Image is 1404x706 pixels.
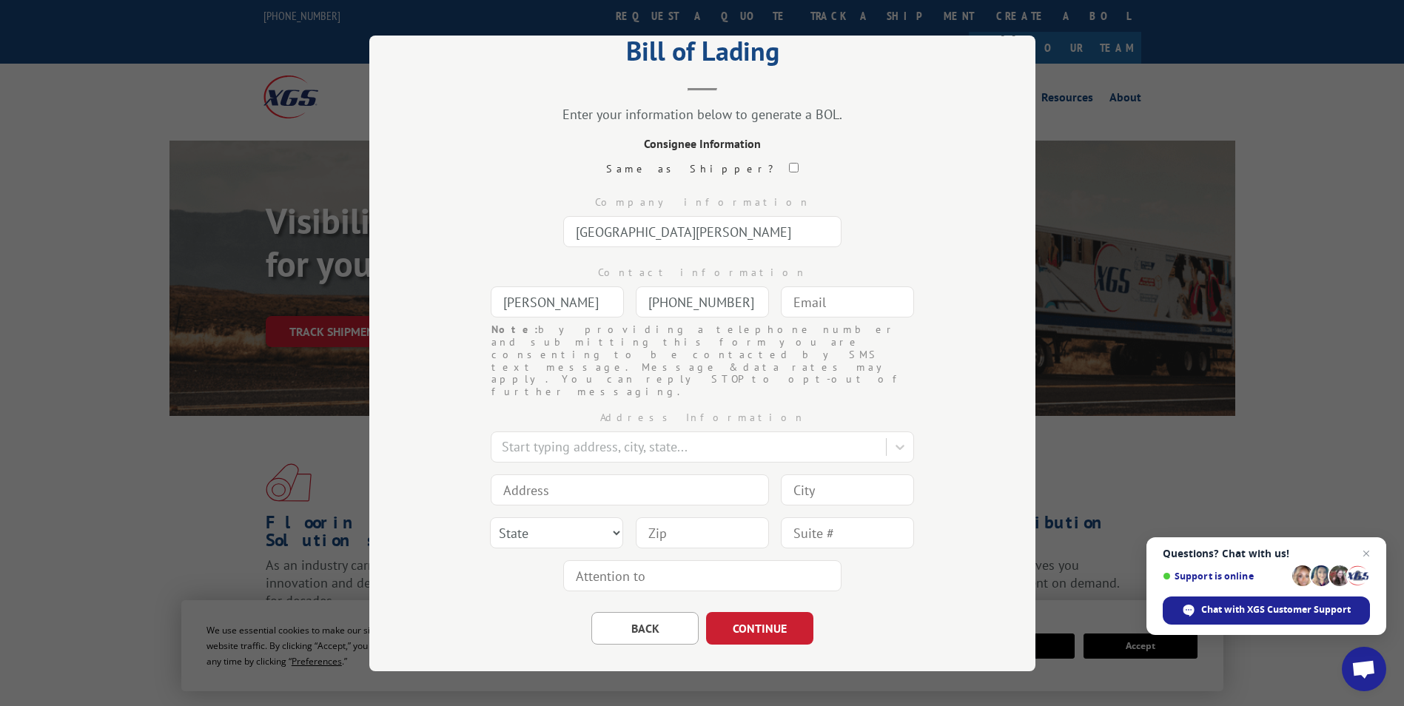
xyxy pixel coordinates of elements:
[443,41,961,69] h2: Bill of Lading
[1163,596,1370,625] span: Chat with XGS Customer Support
[443,410,961,426] div: Address Information
[491,323,538,336] strong: Note:
[1201,603,1351,616] span: Chat with XGS Customer Support
[1163,571,1287,582] span: Support is online
[1163,548,1370,559] span: Questions? Chat with us!
[606,162,783,175] label: Same as Shipper?
[636,286,769,317] input: Phone
[1001,5,1017,44] button: Close modal
[563,560,842,591] input: Attention to
[443,106,961,123] div: Enter your information below to generate a BOL.
[781,286,914,317] input: Email
[781,517,914,548] input: Suite #
[491,286,624,317] input: Contact Name
[443,135,961,152] div: Consignee Information
[443,195,961,210] div: Company information
[563,216,842,247] input: Company Name
[491,323,913,398] div: by providing a telephone number and submitting this form you are consenting to be contacted by SM...
[636,517,769,548] input: Zip
[706,612,813,645] button: CONTINUE
[491,474,769,505] input: Address
[591,612,699,645] button: BACK
[443,265,961,280] div: Contact information
[1342,647,1386,691] a: Open chat
[781,474,914,505] input: City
